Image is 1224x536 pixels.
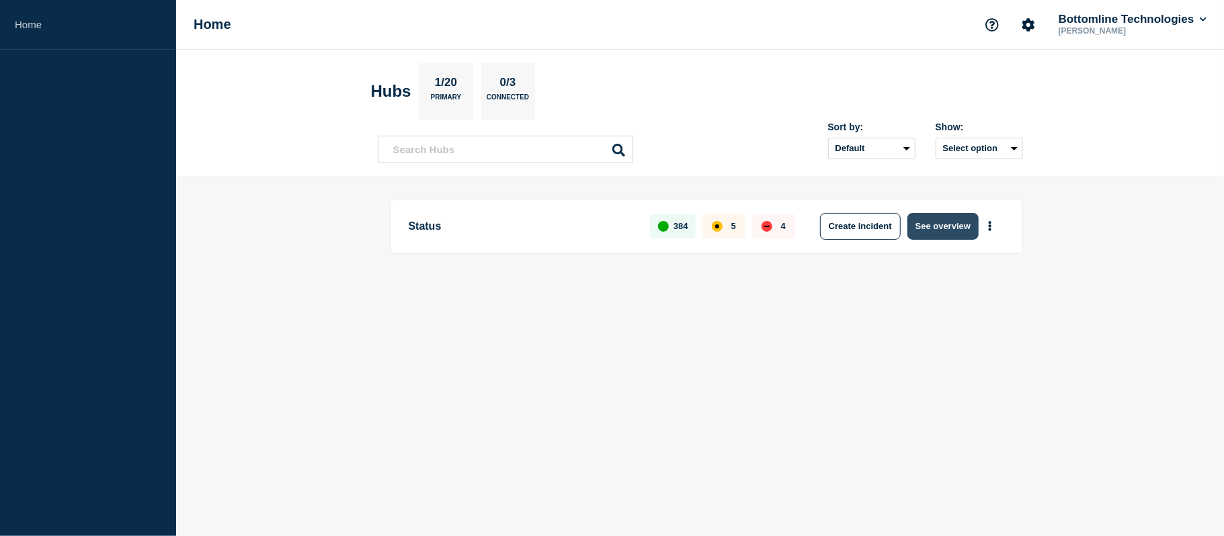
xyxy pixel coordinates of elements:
div: down [762,221,772,232]
button: See overview [907,213,979,240]
button: Bottomline Technologies [1056,13,1209,26]
p: 1/20 [430,76,462,93]
button: More actions [981,214,999,238]
button: Support [978,11,1006,39]
p: Connected [487,93,529,107]
p: 0/3 [495,76,521,93]
p: 5 [731,221,736,231]
button: Account settings [1014,11,1043,39]
div: Show: [936,122,1023,132]
p: Primary [431,93,462,107]
p: 4 [781,221,786,231]
select: Sort by [828,138,915,159]
p: [PERSON_NAME] [1056,26,1196,36]
h2: Hubs [371,82,411,101]
button: Create incident [820,213,901,240]
input: Search Hubs [378,136,633,163]
p: Status [409,213,635,240]
div: up [658,221,669,232]
p: 384 [674,221,688,231]
div: affected [712,221,723,232]
div: Sort by: [828,122,915,132]
h1: Home [194,17,231,32]
button: Select option [936,138,1023,159]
